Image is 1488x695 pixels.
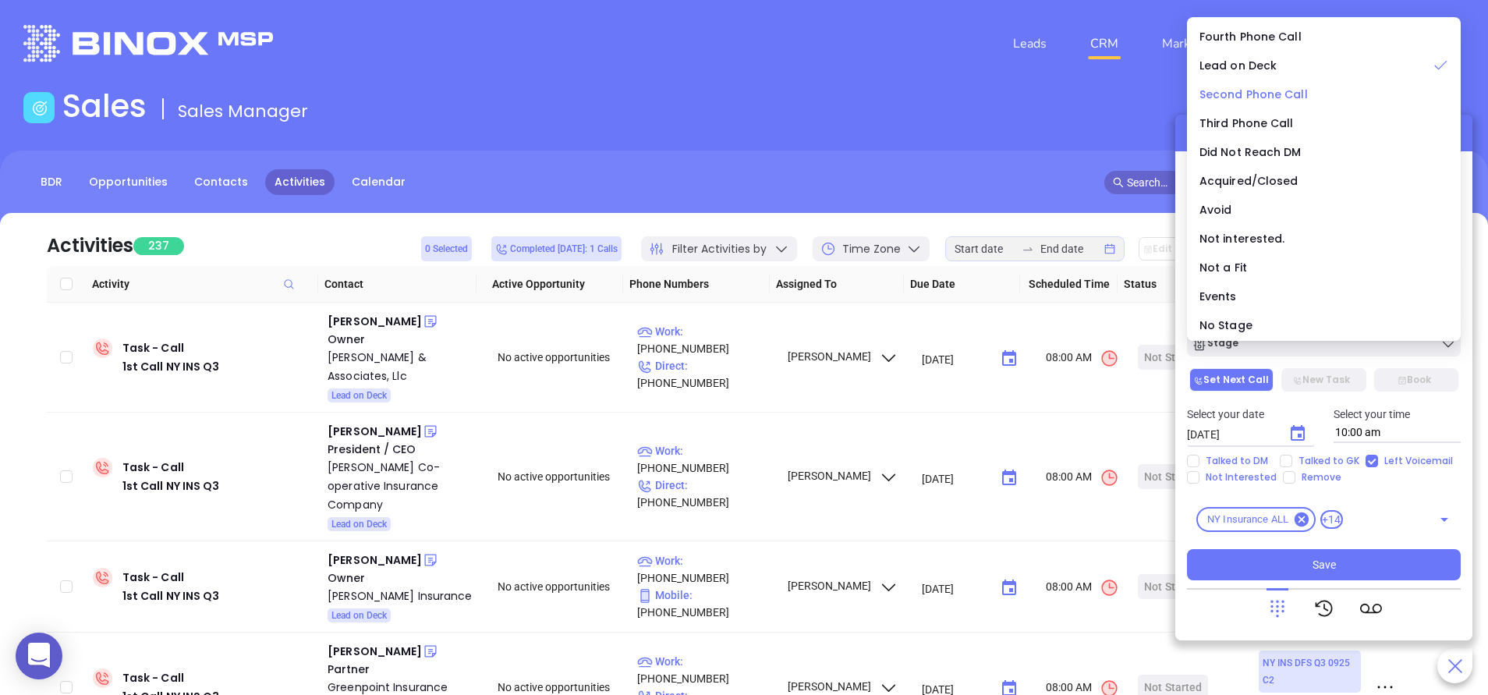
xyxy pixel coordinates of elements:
[1127,174,1408,191] input: Search…
[637,587,773,621] p: [PHONE_NUMBER]
[1199,58,1277,73] span: Lead on Deck
[637,655,683,668] span: Work :
[498,578,624,595] div: No active opportunities
[1199,260,1247,275] span: Not a Fit
[1196,507,1316,532] div: NY Insurance ALL
[1022,243,1034,255] span: swap-right
[1295,471,1348,484] span: Remove
[785,350,898,363] span: [PERSON_NAME]
[498,349,624,366] div: No active opportunities
[1199,455,1274,467] span: Talked to DM
[1022,243,1034,255] span: to
[1189,368,1274,392] button: Set Next Call
[1199,115,1294,131] span: Third Phone Call
[328,348,476,385] div: [PERSON_NAME] & Associates, Llc
[637,442,773,477] p: [PHONE_NUMBER]
[328,458,476,514] a: [PERSON_NAME] Co-operative Insurance Company
[1292,455,1366,467] span: Talked to GK
[425,240,468,257] span: 0 Selected
[1199,87,1308,102] span: Second Phone Call
[637,477,773,511] p: [PHONE_NUMBER]
[31,169,72,195] a: BDR
[637,325,683,338] span: Work :
[1281,368,1366,392] button: New Task
[498,468,624,485] div: No active opportunities
[842,241,901,257] span: Time Zone
[178,99,308,123] span: Sales Manager
[1199,144,1302,160] span: Did Not Reach DM
[328,312,422,331] div: [PERSON_NAME]
[1187,549,1461,580] button: Save
[1433,509,1455,530] button: Open
[122,339,220,376] div: Task - Call
[1320,510,1342,529] span: +14
[477,266,623,303] th: Active Opportunity
[328,331,476,348] div: Owner
[1084,28,1125,59] a: CRM
[122,587,220,605] div: 1st Call NY INS Q3
[495,240,618,257] span: Completed [DATE]: 1 Calls
[637,552,773,587] p: [PHONE_NUMBER]
[637,360,688,372] span: Direct :
[1374,368,1458,392] button: Book
[785,580,898,592] span: [PERSON_NAME]
[1144,574,1202,599] div: Not Started
[318,266,477,303] th: Contact
[1139,237,1226,261] button: Edit Due Date
[1282,418,1313,449] button: Choose date, selected date is Sep 15, 2025
[994,573,1025,604] button: Choose date, selected date is Sep 10, 2025
[904,266,1020,303] th: Due Date
[331,516,387,533] span: Lead on Deck
[185,169,257,195] a: Contacts
[637,445,683,457] span: Work :
[672,241,767,257] span: Filter Activities by
[1144,345,1202,370] div: Not Started
[328,569,476,587] div: Owner
[1113,177,1124,188] span: search
[994,463,1025,494] button: Choose date, selected date is Sep 10, 2025
[785,680,898,693] span: [PERSON_NAME]
[122,477,220,495] div: 1st Call NY INS Q3
[637,653,773,687] p: [PHONE_NUMBER]
[623,266,770,303] th: Phone Numbers
[62,87,147,125] h1: Sales
[342,169,415,195] a: Calendar
[328,422,422,441] div: [PERSON_NAME]
[994,343,1025,374] button: Choose date, selected date is Sep 10, 2025
[637,589,693,601] span: Mobile :
[637,479,688,491] span: Direct :
[1198,512,1298,527] span: NY Insurance ALL
[922,351,988,367] input: MM/DD/YYYY
[1040,240,1101,257] input: End date
[1118,266,1228,303] th: Status
[922,580,988,596] input: MM/DD/YYYY
[785,470,898,482] span: [PERSON_NAME]
[1007,28,1053,59] a: Leads
[265,169,335,195] a: Activities
[637,323,773,357] p: [PHONE_NUMBER]
[1199,289,1237,304] span: Events
[1144,464,1202,489] div: Not Started
[1199,471,1283,484] span: Not Interested
[122,357,220,376] div: 1st Call NY INS Q3
[922,470,988,486] input: MM/DD/YYYY
[331,607,387,624] span: Lead on Deck
[1199,29,1302,44] span: Fourth Phone Call
[328,642,422,661] div: [PERSON_NAME]
[1187,332,1461,356] button: Stage
[637,357,773,392] p: [PHONE_NUMBER]
[1020,266,1118,303] th: Scheduled Time
[1046,349,1119,368] span: 08:00 AM
[1199,231,1285,246] span: Not interested.
[1378,455,1459,467] span: Left Voicemail
[328,551,422,569] div: [PERSON_NAME]
[1313,556,1336,573] span: Save
[1187,427,1276,442] input: MM/DD/YYYY
[1046,578,1119,597] span: 08:00 AM
[1199,202,1232,218] span: Avoid
[328,587,476,605] div: [PERSON_NAME] Insurance
[133,237,184,255] span: 237
[122,458,220,495] div: Task - Call
[47,232,133,260] div: Activities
